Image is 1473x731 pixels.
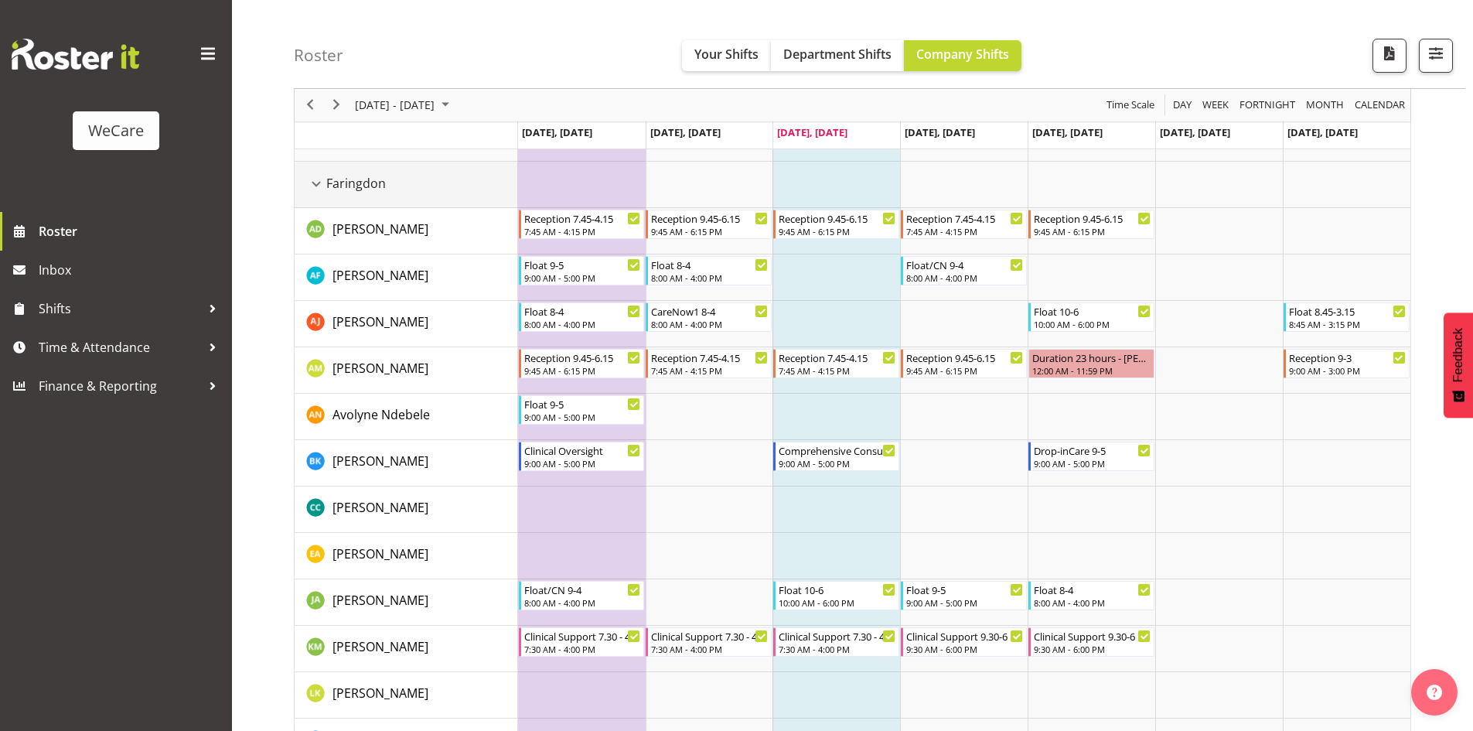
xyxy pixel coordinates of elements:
span: Faringdon [326,174,386,193]
button: Filter Shifts [1419,39,1453,73]
td: Amy Johannsen resource [295,301,518,347]
span: Finance & Reporting [39,374,201,398]
span: Company Shifts [916,46,1009,63]
div: Aleea Devenport"s event - Reception 9.45-6.15 Begin From Wednesday, September 24, 2025 at 9:45:00... [773,210,899,239]
div: 9:00 AM - 3:00 PM [1289,364,1406,377]
div: Amy Johannsen"s event - CareNow1 8-4 Begin From Tuesday, September 23, 2025 at 8:00:00 AM GMT+12:... [646,302,772,332]
td: Aleea Devenport resource [295,208,518,254]
button: Timeline Day [1171,96,1195,115]
div: 8:45 AM - 3:15 PM [1289,318,1406,330]
span: [PERSON_NAME] [332,360,428,377]
div: Float 8-4 [524,303,641,319]
a: [PERSON_NAME] [332,545,428,563]
div: Amy Johannsen"s event - Float 8-4 Begin From Monday, September 22, 2025 at 8:00:00 AM GMT+12:00 E... [519,302,645,332]
span: Inbox [39,258,224,282]
div: Antonia Mao"s event - Reception 9.45-6.15 Begin From Monday, September 22, 2025 at 9:45:00 AM GMT... [519,349,645,378]
div: 7:30 AM - 4:00 PM [779,643,895,655]
div: Brian Ko"s event - Clinical Oversight Begin From Monday, September 22, 2025 at 9:00:00 AM GMT+12:... [519,442,645,471]
button: Month [1352,96,1408,115]
button: Company Shifts [904,40,1021,71]
div: Jane Arps"s event - Float/CN 9-4 Begin From Monday, September 22, 2025 at 8:00:00 AM GMT+12:00 En... [519,581,645,610]
button: Timeline Month [1304,96,1347,115]
span: Week [1201,96,1230,115]
div: Jane Arps"s event - Float 9-5 Begin From Thursday, September 25, 2025 at 9:00:00 AM GMT+12:00 End... [901,581,1027,610]
span: calendar [1353,96,1407,115]
div: 7:45 AM - 4:15 PM [906,225,1023,237]
div: Antonia Mao"s event - Reception 7.45-4.15 Begin From Wednesday, September 24, 2025 at 7:45:00 AM ... [773,349,899,378]
a: [PERSON_NAME] [332,684,428,702]
div: 8:00 AM - 4:00 PM [524,318,641,330]
div: 9:45 AM - 6:15 PM [651,225,768,237]
span: [DATE], [DATE] [1287,125,1358,139]
button: Fortnight [1237,96,1298,115]
div: Reception 9.45-6.15 [779,210,895,226]
div: 10:00 AM - 6:00 PM [779,596,895,609]
div: Reception 7.45-4.15 [524,210,641,226]
div: 8:00 AM - 4:00 PM [1034,596,1151,609]
td: Faringdon resource [295,162,518,208]
div: Float 10-6 [1034,303,1151,319]
div: 9:45 AM - 6:15 PM [524,364,641,377]
span: [DATE], [DATE] [905,125,975,139]
div: Clinical Support 9.30-6 [906,628,1023,644]
span: [DATE], [DATE] [1032,125,1103,139]
div: Aleea Devenport"s event - Reception 7.45-4.15 Begin From Thursday, September 25, 2025 at 7:45:00 ... [901,210,1027,239]
div: 7:45 AM - 4:15 PM [651,364,768,377]
td: Kishendri Moodley resource [295,626,518,672]
span: [PERSON_NAME] [332,685,428,702]
div: Float 9-5 [906,582,1023,597]
td: Antonia Mao resource [295,347,518,394]
div: 9:45 AM - 6:15 PM [906,364,1023,377]
div: 8:00 AM - 4:00 PM [906,272,1023,284]
div: 9:00 AM - 5:00 PM [524,457,641,470]
div: 8:00 AM - 4:00 PM [524,596,641,609]
td: Ena Advincula resource [295,533,518,579]
div: 8:00 AM - 4:00 PM [651,272,768,284]
a: [PERSON_NAME] [332,220,428,238]
img: help-xxl-2.png [1427,685,1442,700]
div: Drop-inCare 9-5 [1034,442,1151,458]
span: Time Scale [1105,96,1156,115]
div: Comprehensive Consult 9-5 [779,442,895,458]
a: Avolyne Ndebele [332,405,430,424]
button: Previous [300,96,321,115]
h4: Roster [294,46,343,64]
div: Reception 9.45-6.15 [651,210,768,226]
div: 9:30 AM - 6:00 PM [1034,643,1151,655]
div: Antonia Mao"s event - Reception 9-3 Begin From Sunday, September 28, 2025 at 9:00:00 AM GMT+13:00... [1284,349,1410,378]
div: previous period [297,89,323,121]
div: Aleea Devenport"s event - Reception 9.45-6.15 Begin From Tuesday, September 23, 2025 at 9:45:00 A... [646,210,772,239]
td: Avolyne Ndebele resource [295,394,518,440]
div: 7:45 AM - 4:15 PM [779,364,895,377]
div: Brian Ko"s event - Comprehensive Consult 9-5 Begin From Wednesday, September 24, 2025 at 9:00:00 ... [773,442,899,471]
button: Feedback - Show survey [1444,313,1473,418]
div: Kishendri Moodley"s event - Clinical Support 7.30 - 4 Begin From Monday, September 22, 2025 at 7:... [519,627,645,657]
button: September 2025 [353,96,456,115]
div: 9:45 AM - 6:15 PM [1034,225,1151,237]
span: Time & Attendance [39,336,201,359]
span: [DATE], [DATE] [1160,125,1230,139]
div: 9:30 AM - 6:00 PM [906,643,1023,655]
span: Day [1171,96,1193,115]
div: 7:30 AM - 4:00 PM [524,643,641,655]
span: Feedback [1451,328,1465,382]
div: 9:00 AM - 5:00 PM [524,411,641,423]
div: Reception 9.45-6.15 [524,350,641,365]
span: Your Shifts [694,46,759,63]
div: Float 8-4 [1034,582,1151,597]
div: Clinical Oversight [524,442,641,458]
div: September 22 - 28, 2025 [349,89,459,121]
button: Timeline Week [1200,96,1232,115]
a: [PERSON_NAME] [332,359,428,377]
div: Float 9-5 [524,396,641,412]
div: Clinical Support 7.30 - 4 [651,628,768,644]
td: Jane Arps resource [295,579,518,626]
div: Alex Ferguson"s event - Float 8-4 Begin From Tuesday, September 23, 2025 at 8:00:00 AM GMT+12:00 ... [646,256,772,285]
div: next period [323,89,349,121]
a: [PERSON_NAME] [332,637,428,656]
div: Avolyne Ndebele"s event - Float 9-5 Begin From Monday, September 22, 2025 at 9:00:00 AM GMT+12:00... [519,395,645,425]
div: Float 8.45-3.15 [1289,303,1406,319]
div: 9:00 AM - 5:00 PM [524,272,641,284]
div: Amy Johannsen"s event - Float 10-6 Begin From Friday, September 26, 2025 at 10:00:00 AM GMT+12:00... [1028,302,1154,332]
div: Kishendri Moodley"s event - Clinical Support 7.30 - 4 Begin From Tuesday, September 23, 2025 at 7... [646,627,772,657]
